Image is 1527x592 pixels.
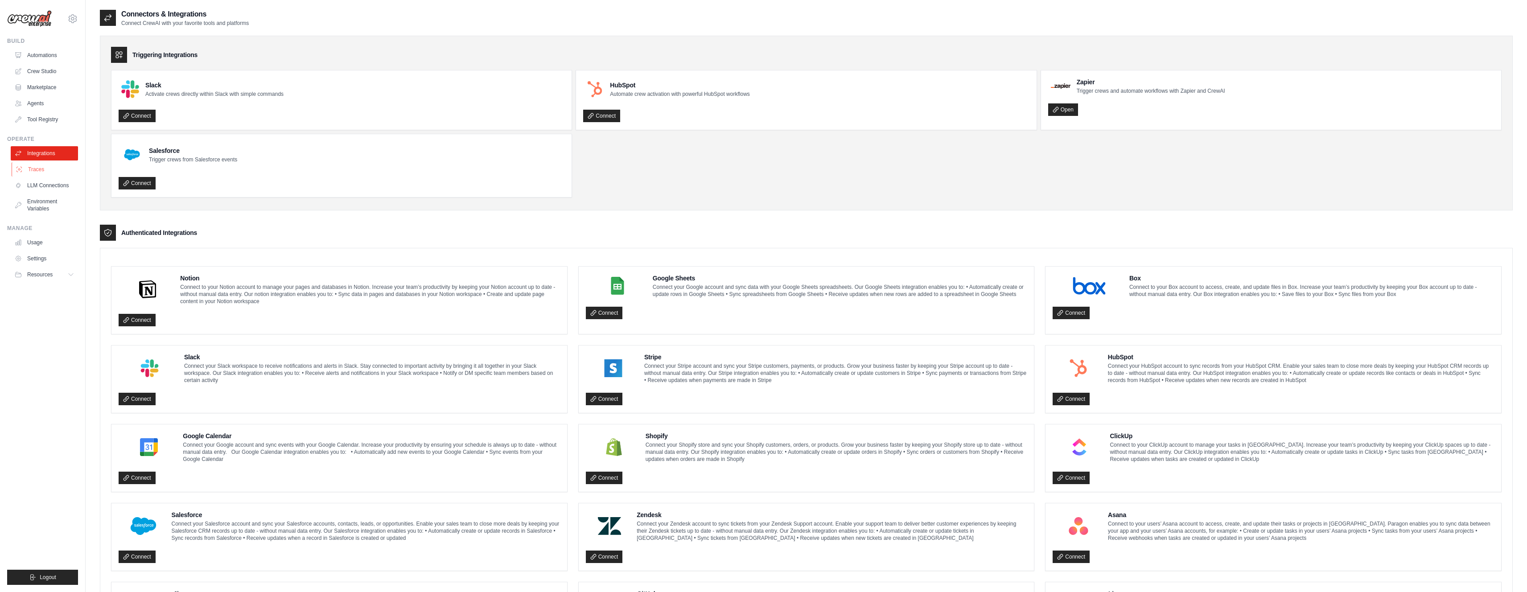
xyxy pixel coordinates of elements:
img: HubSpot Logo [1055,359,1102,377]
button: Logout [7,570,78,585]
a: Connect [1053,551,1090,563]
img: Shopify Logo [589,438,639,456]
h4: Slack [184,353,560,362]
img: ClickUp Logo [1055,438,1103,456]
a: Environment Variables [11,194,78,216]
span: Resources [27,271,53,278]
h4: Stripe [644,353,1027,362]
a: Marketplace [11,80,78,95]
h4: Google Sheets [653,274,1027,283]
a: Automations [11,48,78,62]
img: Slack Logo [121,359,178,377]
a: Traces [12,162,79,177]
h3: Authenticated Integrations [121,228,197,237]
p: Connect to your ClickUp account to manage your tasks in [GEOGRAPHIC_DATA]. Increase your team’s p... [1110,441,1494,463]
a: Usage [11,235,78,250]
h4: Box [1129,274,1494,283]
p: Connect to your Box account to access, create, and update files in Box. Increase your team’s prod... [1129,284,1494,298]
p: Connect to your users’ Asana account to access, create, and update their tasks or projects in [GE... [1108,520,1494,542]
div: Manage [7,225,78,232]
h4: Zapier [1077,78,1225,86]
a: Tool Registry [11,112,78,127]
img: Slack Logo [121,80,139,98]
a: Connect [1053,307,1090,319]
a: Settings [11,251,78,266]
img: Logo [7,10,52,27]
a: Connect [119,177,156,189]
a: Connect [586,307,623,319]
a: Connect [583,110,620,122]
a: Connect [586,393,623,405]
a: Connect [1053,472,1090,484]
a: Integrations [11,146,78,160]
p: Connect your HubSpot account to sync records from your HubSpot CRM. Enable your sales team to clo... [1108,362,1494,384]
button: Resources [11,267,78,282]
img: Google Calendar Logo [121,438,177,456]
p: Connect your Shopify store and sync your Shopify customers, orders, or products. Grow your busine... [646,441,1027,463]
h4: Zendesk [637,510,1027,519]
h4: Asana [1108,510,1494,519]
img: Salesforce Logo [121,144,143,165]
p: Trigger crews from Salesforce events [149,156,237,163]
a: Connect [586,472,623,484]
span: Logout [40,574,56,581]
h4: Notion [180,274,560,283]
p: Connect to your Notion account to manage your pages and databases in Notion. Increase your team’s... [180,284,560,305]
h4: HubSpot [610,81,749,90]
p: Connect CrewAI with your favorite tools and platforms [121,20,249,27]
a: Crew Studio [11,64,78,78]
img: HubSpot Logo [586,80,604,98]
a: Connect [119,110,156,122]
img: Zendesk Logo [589,517,631,535]
img: Salesforce Logo [121,517,165,535]
img: Google Sheets Logo [589,277,646,295]
img: Asana Logo [1055,517,1102,535]
h2: Connectors & Integrations [121,9,249,20]
img: Zapier Logo [1051,83,1070,89]
a: Open [1048,103,1078,116]
a: Connect [586,551,623,563]
a: Connect [119,472,156,484]
h4: HubSpot [1108,353,1494,362]
h4: Slack [145,81,284,90]
p: Automate crew activation with powerful HubSpot workflows [610,90,749,98]
a: Connect [119,393,156,405]
img: Box Logo [1055,277,1123,295]
a: Connect [119,314,156,326]
a: Connect [119,551,156,563]
p: Connect your Salesforce account and sync your Salesforce accounts, contacts, leads, or opportunit... [172,520,560,542]
h4: Shopify [646,432,1027,440]
a: LLM Connections [11,178,78,193]
a: Connect [1053,393,1090,405]
p: Connect your Zendesk account to sync tickets from your Zendesk Support account. Enable your suppo... [637,520,1027,542]
div: Build [7,37,78,45]
p: Activate crews directly within Slack with simple commands [145,90,284,98]
div: Operate [7,136,78,143]
h3: Triggering Integrations [132,50,198,59]
h4: Salesforce [172,510,560,519]
p: Connect your Stripe account and sync your Stripe customers, payments, or products. Grow your busi... [644,362,1027,384]
a: Agents [11,96,78,111]
h4: ClickUp [1110,432,1494,440]
p: Connect your Slack workspace to receive notifications and alerts in Slack. Stay connected to impo... [184,362,560,384]
p: Trigger crews and automate workflows with Zapier and CrewAI [1077,87,1225,95]
img: Notion Logo [121,280,174,298]
h4: Salesforce [149,146,237,155]
h4: Google Calendar [183,432,560,440]
img: Stripe Logo [589,359,638,377]
p: Connect your Google account and sync data with your Google Sheets spreadsheets. Our Google Sheets... [653,284,1027,298]
p: Connect your Google account and sync events with your Google Calendar. Increase your productivity... [183,441,560,463]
